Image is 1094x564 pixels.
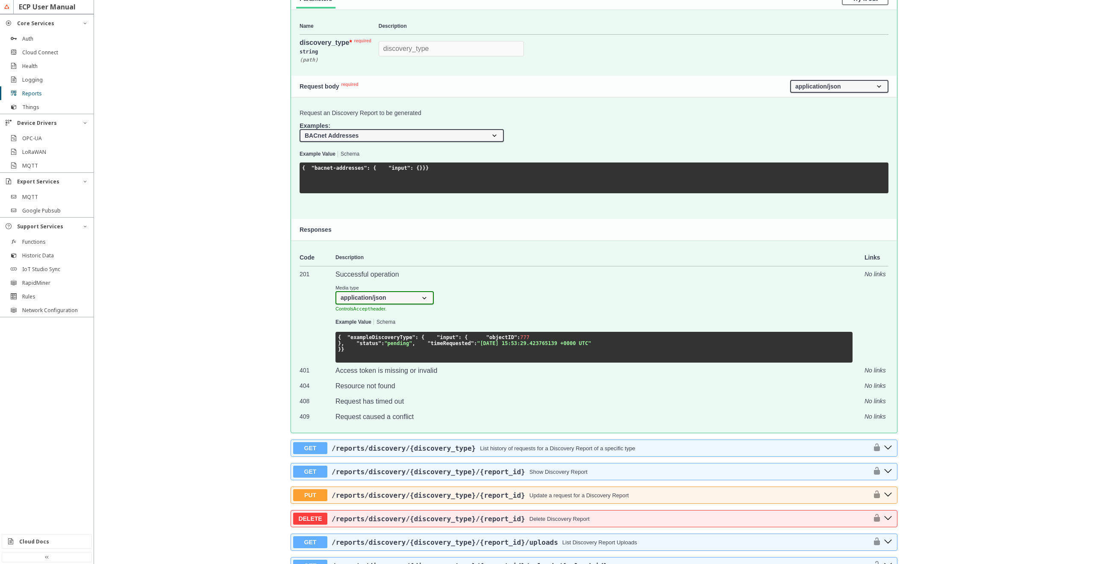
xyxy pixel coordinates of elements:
[437,334,459,340] span: "input"
[341,151,359,157] button: Schema
[529,492,629,499] div: Update a request for a Discovery Report
[881,466,895,477] button: get ​/reports​/discovery​/{discovery_type}​/{report_id}
[790,80,888,93] select: Request content type
[353,306,371,312] code: Accept
[868,467,881,477] button: authorization button unlocked
[376,319,395,325] button: Schema
[356,340,381,346] span: "status"
[868,490,881,500] button: authorization button unlocked
[293,466,868,478] button: GET/reports/discovery/{discovery_type}/{report_id}Show Discovery Report
[332,515,525,523] span: /reports /discovery /{discovery_type} /{report_id}
[335,413,853,421] p: Request caused a conflict
[335,285,434,290] small: Media type
[332,468,525,476] span: /reports /discovery /{discovery_type} /{report_id}
[415,334,425,340] span: : {
[517,334,520,340] span: :
[480,445,635,452] div: List history of requests for a Discovery Report of a specific type
[335,382,853,390] p: Resource not found
[384,340,412,346] span: "pending"
[300,57,379,63] div: ( path )
[477,340,591,346] span: "[DATE] 15:53:29.423765139 +0000 UTC"
[300,378,335,393] td: 404
[338,334,341,340] span: {
[459,334,468,340] span: : {
[865,271,886,278] i: No links
[332,491,525,499] span: /reports /discovery /{discovery_type} /{report_id}
[293,489,868,501] button: PUT/reports/discovery/{discovery_type}/{report_id}Update a request for a Discovery Report
[300,47,379,57] div: string
[332,468,525,476] a: /reports/discovery/{discovery_type}/{report_id}
[335,249,853,266] td: Description
[529,469,588,475] div: Show Discovery Report
[332,538,558,546] span: /reports /discovery /{discovery_type} /{report_id} /uploads
[300,393,335,409] td: 408
[300,151,335,157] button: Example Value
[302,165,429,171] code: } }
[865,413,886,420] i: No links
[338,334,591,352] code: }, } }
[367,165,376,171] span: : {
[881,537,895,548] button: get ​/reports​/discovery​/{discovery_type}​/{report_id}​/uploads
[332,444,476,452] a: /reports/discovery/{discovery_type}
[332,444,476,452] span: /reports /discovery /{discovery_type}
[853,249,888,266] td: Links
[379,41,524,56] input: discovery_type
[335,398,853,405] p: Request has timed out
[300,109,888,116] p: Request an Discovery Report to be generated
[562,539,637,546] div: List Discovery Report Uploads
[474,340,477,346] span: :
[412,340,415,346] span: ,
[388,165,410,171] span: "input"
[865,382,886,389] i: No links
[293,513,327,525] span: DELETE
[300,249,335,266] td: Code
[865,367,886,374] i: No links
[486,334,517,340] span: "objectID"
[300,363,335,378] td: 401
[300,266,335,363] td: 201
[302,165,305,171] span: {
[881,513,895,524] button: delete ​/reports​/discovery​/{discovery_type}​/{report_id}
[293,442,868,454] button: GET/reports/discovery/{discovery_type}List history of requests for a Discovery Report of a specif...
[293,513,868,525] button: DELETE/reports/discovery/{discovery_type}/{report_id}Delete Discovery Report
[332,491,525,499] a: /reports/discovery/{discovery_type}/{report_id}
[300,122,330,129] span: Examples:
[335,291,434,304] select: Media Type
[332,538,558,546] a: /reports/discovery/{discovery_type}/{report_id}/uploads
[379,18,888,35] th: Description
[293,536,868,548] button: GET/reports/discovery/{discovery_type}/{report_id}/uploadsList Discovery Report Uploads
[347,334,415,340] span: "exampleDiscoveryType"
[410,165,423,171] span: : {}
[868,537,881,547] button: authorization button unlocked
[881,490,895,501] button: put ​/reports​/discovery​/{discovery_type}​/{report_id}
[312,165,367,171] span: "bacnet-addresses"
[868,443,881,453] button: authorization button unlocked
[335,271,853,278] p: Successful operation
[335,306,386,311] small: Controls header.
[300,83,790,90] h4: Request body
[381,340,384,346] span: :
[881,443,895,454] button: get ​/reports​/discovery​/{discovery_type}
[300,39,373,47] div: discovery_type
[300,18,379,35] th: Name
[335,367,853,375] p: Access token is missing or invalid
[293,536,327,548] span: GET
[293,442,327,454] span: GET
[300,409,335,424] td: 409
[332,515,525,523] a: /reports/discovery/{discovery_type}/{report_id}
[293,489,327,501] span: PUT
[529,516,590,522] div: Delete Discovery Report
[335,319,371,325] button: Example Value
[293,466,327,478] span: GET
[868,514,881,524] button: authorization button unlocked
[428,340,474,346] span: "timeRequested"
[520,334,529,340] span: 777
[300,226,888,233] h4: Responses
[865,398,886,405] i: No links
